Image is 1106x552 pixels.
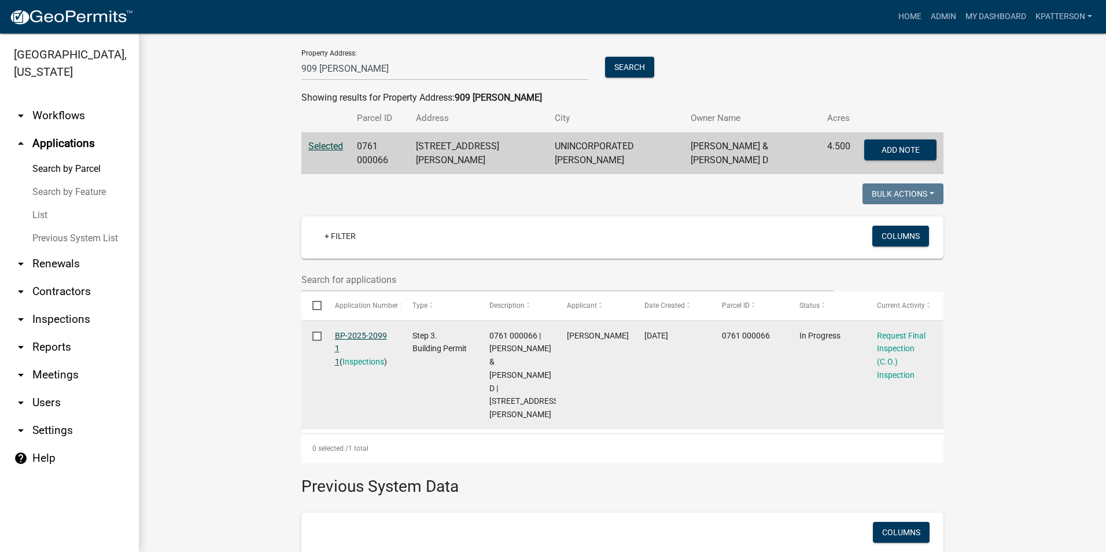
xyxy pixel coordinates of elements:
span: 0 selected / [312,444,348,452]
datatable-header-cell: Applicant [556,292,633,319]
button: Add Note [864,139,937,160]
a: KPATTERSON [1031,6,1097,28]
span: Application Number [335,301,398,310]
span: Michael J. Cruce [567,331,629,340]
datatable-header-cell: Date Created [633,292,711,319]
i: arrow_drop_down [14,368,28,382]
i: arrow_drop_down [14,257,28,271]
td: [PERSON_NAME] & [PERSON_NAME] D [684,133,820,175]
a: Selected [308,141,343,152]
i: arrow_drop_down [14,424,28,437]
span: 0761 000066 [722,331,770,340]
input: Search for applications [301,268,834,292]
td: 4.500 [820,133,857,175]
span: Status [799,301,820,310]
datatable-header-cell: Application Number [323,292,401,319]
span: Description [489,301,525,310]
strong: 909 [PERSON_NAME] [455,92,542,103]
a: My Dashboard [961,6,1031,28]
a: BP-2025-2099 1 1 [335,331,387,367]
span: Type [412,301,427,310]
span: Add Note [881,145,919,154]
td: UNINCORPORATED [PERSON_NAME] [548,133,684,175]
span: Applicant [567,301,597,310]
button: Bulk Actions [862,183,943,204]
i: arrow_drop_down [14,109,28,123]
span: Parcel ID [722,301,750,310]
datatable-header-cell: Select [301,292,323,319]
datatable-header-cell: Current Activity [866,292,943,319]
a: Inspections [342,357,384,366]
button: Search [605,57,654,78]
i: help [14,451,28,465]
datatable-header-cell: Type [401,292,478,319]
td: 0761 000066 [350,133,409,175]
span: Step 3. Building Permit [412,331,467,354]
datatable-header-cell: Status [788,292,866,319]
h3: Previous System Data [301,463,943,499]
i: arrow_drop_down [14,312,28,326]
i: arrow_drop_down [14,396,28,410]
button: Columns [872,226,929,246]
i: arrow_drop_down [14,340,28,354]
i: arrow_drop_down [14,285,28,299]
div: ( ) [335,329,390,369]
span: In Progress [799,331,840,340]
datatable-header-cell: Description [478,292,556,319]
span: Current Activity [877,301,925,310]
td: [STREET_ADDRESS][PERSON_NAME] [409,133,548,175]
th: Acres [820,105,857,132]
a: + Filter [315,226,365,246]
a: Admin [926,6,961,28]
div: Showing results for Property Address: [301,91,943,105]
a: Home [894,6,926,28]
datatable-header-cell: Parcel ID [711,292,788,319]
a: Request Final Inspection (C.O.) Inspection [877,331,926,380]
th: City [548,105,684,132]
span: Date Created [644,301,685,310]
i: arrow_drop_up [14,137,28,150]
div: 1 total [301,434,943,463]
button: Columns [873,522,930,543]
span: 09/11/2025 [644,331,668,340]
th: Parcel ID [350,105,409,132]
th: Owner Name [684,105,820,132]
th: Address [409,105,548,132]
span: 0761 000066 | CRUCE MICHAEL J & TAMMY D | 909 SHOEMAKER RD [489,331,561,419]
